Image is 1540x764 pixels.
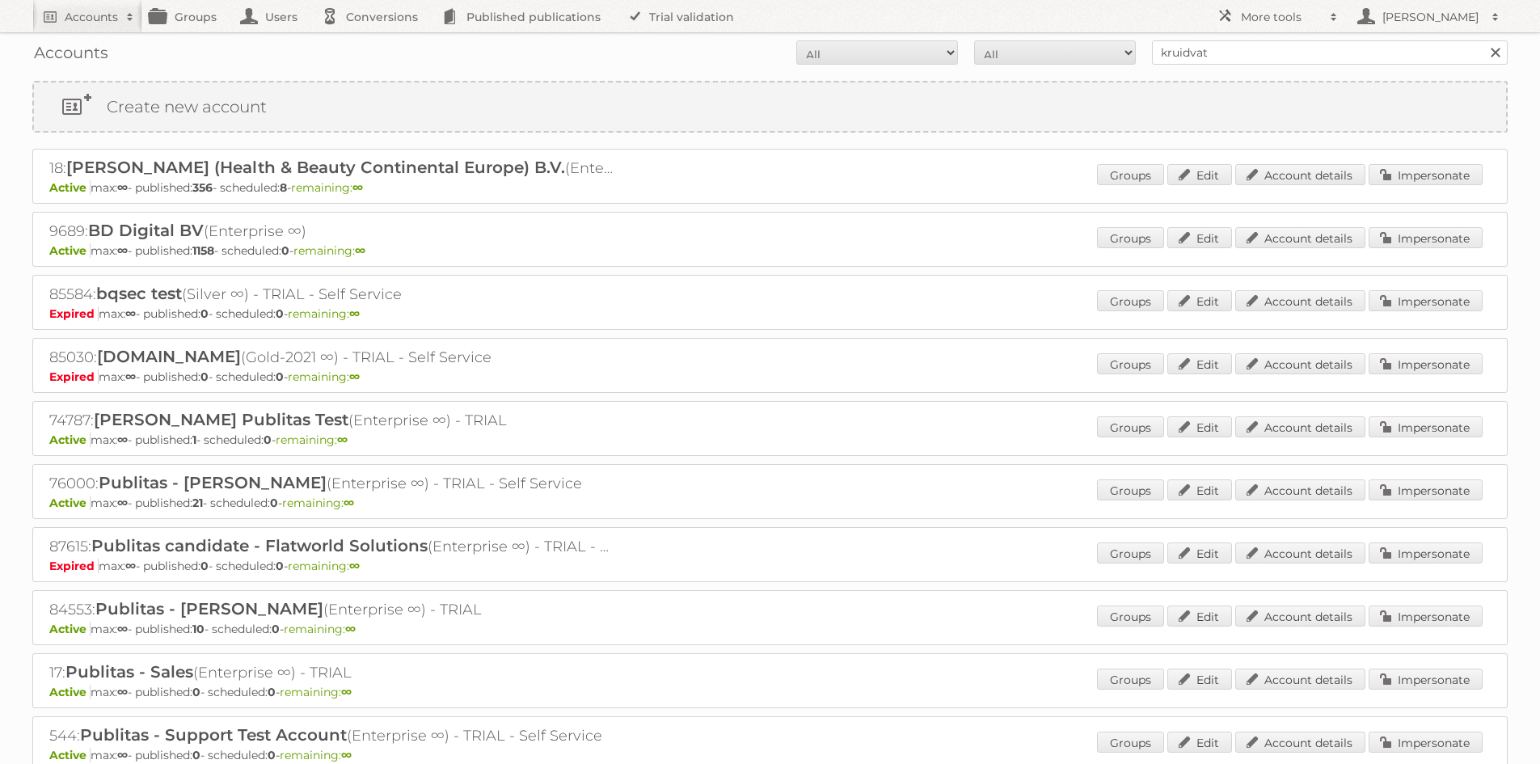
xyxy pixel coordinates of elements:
span: remaining: [288,559,360,573]
a: Groups [1097,353,1164,374]
a: Impersonate [1369,732,1483,753]
strong: ∞ [125,306,136,321]
strong: ∞ [345,622,356,636]
a: Account details [1235,353,1365,374]
h2: 85030: (Gold-2021 ∞) - TRIAL - Self Service [49,347,615,368]
a: Impersonate [1369,290,1483,311]
strong: 0 [268,685,276,699]
strong: 0 [200,369,209,384]
span: remaining: [282,496,354,510]
h2: 84553: (Enterprise ∞) - TRIAL [49,599,615,620]
span: remaining: [280,685,352,699]
a: Impersonate [1369,416,1483,437]
a: Impersonate [1369,479,1483,500]
strong: ∞ [117,243,128,258]
span: remaining: [288,306,360,321]
strong: ∞ [117,496,128,510]
span: Active [49,496,91,510]
a: Account details [1235,164,1365,185]
a: Edit [1167,353,1232,374]
span: Publitas - [PERSON_NAME] [95,599,323,618]
a: Edit [1167,669,1232,690]
a: Account details [1235,542,1365,564]
a: Impersonate [1369,164,1483,185]
strong: ∞ [349,369,360,384]
a: Groups [1097,606,1164,627]
strong: 1 [192,433,196,447]
a: Account details [1235,416,1365,437]
h2: 9689: (Enterprise ∞) [49,221,615,242]
span: Active [49,243,91,258]
span: Active [49,622,91,636]
a: Account details [1235,606,1365,627]
a: Edit [1167,732,1232,753]
span: Active [49,685,91,699]
span: Active [49,433,91,447]
strong: 0 [276,559,284,573]
strong: 0 [276,369,284,384]
a: Account details [1235,479,1365,500]
strong: 0 [200,559,209,573]
h2: 87615: (Enterprise ∞) - TRIAL - Self Service [49,536,615,557]
span: Publitas candidate - Flatworld Solutions [91,536,428,555]
strong: ∞ [125,369,136,384]
strong: 8 [280,180,287,195]
a: Groups [1097,479,1164,500]
span: remaining: [288,369,360,384]
a: Groups [1097,164,1164,185]
span: Active [49,748,91,762]
strong: 0 [192,685,200,699]
a: Edit [1167,290,1232,311]
strong: ∞ [337,433,348,447]
strong: ∞ [117,433,128,447]
a: Edit [1167,227,1232,248]
a: Account details [1235,669,1365,690]
span: Publitas - Sales [65,662,193,682]
strong: 0 [270,496,278,510]
strong: 0 [272,622,280,636]
strong: ∞ [341,748,352,762]
strong: 0 [200,306,209,321]
strong: 0 [192,748,200,762]
a: Edit [1167,164,1232,185]
strong: 0 [276,306,284,321]
a: Groups [1097,416,1164,437]
span: [PERSON_NAME] (Health & Beauty Continental Europe) B.V. [66,158,565,177]
p: max: - published: - scheduled: - [49,622,1491,636]
span: [DOMAIN_NAME] [97,347,241,366]
strong: 0 [268,748,276,762]
a: Create new account [34,82,1506,131]
strong: ∞ [349,306,360,321]
span: bqsec test [96,284,182,303]
p: max: - published: - scheduled: - [49,180,1491,195]
a: Impersonate [1369,353,1483,374]
a: Account details [1235,290,1365,311]
strong: ∞ [349,559,360,573]
a: Impersonate [1369,542,1483,564]
a: Groups [1097,290,1164,311]
span: BD Digital BV [88,221,204,240]
p: max: - published: - scheduled: - [49,748,1491,762]
a: Groups [1097,732,1164,753]
a: Impersonate [1369,669,1483,690]
p: max: - published: - scheduled: - [49,306,1491,321]
span: [PERSON_NAME] Publitas Test [94,410,348,429]
a: Edit [1167,542,1232,564]
h2: 17: (Enterprise ∞) - TRIAL [49,662,615,683]
h2: 18: (Enterprise ∞) [49,158,615,179]
strong: ∞ [117,180,128,195]
span: remaining: [280,748,352,762]
a: Impersonate [1369,227,1483,248]
p: max: - published: - scheduled: - [49,559,1491,573]
span: remaining: [284,622,356,636]
strong: 1158 [192,243,214,258]
strong: ∞ [125,559,136,573]
p: max: - published: - scheduled: - [49,433,1491,447]
h2: 85584: (Silver ∞) - TRIAL - Self Service [49,284,615,305]
a: Groups [1097,542,1164,564]
strong: ∞ [341,685,352,699]
span: Expired [49,369,99,384]
a: Edit [1167,606,1232,627]
span: Publitas - Support Test Account [80,725,347,745]
a: Groups [1097,669,1164,690]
